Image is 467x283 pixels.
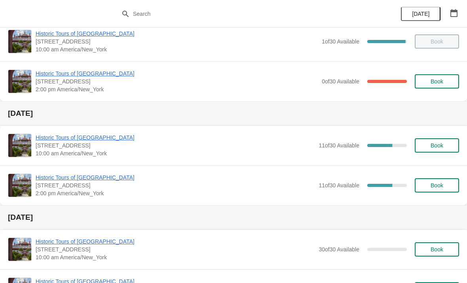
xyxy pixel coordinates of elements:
[319,246,359,253] span: 30 of 30 Available
[322,38,359,45] span: 1 of 30 Available
[36,38,318,45] span: [STREET_ADDRESS]
[36,181,315,189] span: [STREET_ADDRESS]
[401,7,440,21] button: [DATE]
[415,74,459,89] button: Book
[415,138,459,153] button: Book
[8,174,31,197] img: Historic Tours of Flagler College | 74 King Street, St. Augustine, FL, USA | 2:00 pm America/New_...
[431,182,443,189] span: Book
[133,7,350,21] input: Search
[36,189,315,197] span: 2:00 pm America/New_York
[8,30,31,53] img: Historic Tours of Flagler College | 74 King Street, St. Augustine, FL, USA | 10:00 am America/New...
[319,182,359,189] span: 11 of 30 Available
[8,134,31,157] img: Historic Tours of Flagler College | 74 King Street, St. Augustine, FL, USA | 10:00 am America/New...
[36,45,318,53] span: 10:00 am America/New_York
[36,238,315,245] span: Historic Tours of [GEOGRAPHIC_DATA]
[431,142,443,149] span: Book
[36,141,315,149] span: [STREET_ADDRESS]
[36,30,318,38] span: Historic Tours of [GEOGRAPHIC_DATA]
[415,178,459,192] button: Book
[8,238,31,261] img: Historic Tours of Flagler College | 74 King Street, St. Augustine, FL, USA | 10:00 am America/New...
[431,78,443,85] span: Book
[36,245,315,253] span: [STREET_ADDRESS]
[431,246,443,253] span: Book
[412,11,429,17] span: [DATE]
[8,109,459,117] h2: [DATE]
[36,70,318,77] span: Historic Tours of [GEOGRAPHIC_DATA]
[8,70,31,93] img: Historic Tours of Flagler College | 74 King Street, St. Augustine, FL, USA | 2:00 pm America/New_...
[319,142,359,149] span: 11 of 30 Available
[322,78,359,85] span: 0 of 30 Available
[36,85,318,93] span: 2:00 pm America/New_York
[8,213,459,221] h2: [DATE]
[36,174,315,181] span: Historic Tours of [GEOGRAPHIC_DATA]
[36,149,315,157] span: 10:00 am America/New_York
[36,253,315,261] span: 10:00 am America/New_York
[36,134,315,141] span: Historic Tours of [GEOGRAPHIC_DATA]
[36,77,318,85] span: [STREET_ADDRESS]
[415,242,459,257] button: Book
